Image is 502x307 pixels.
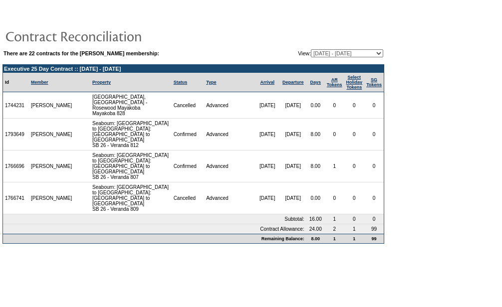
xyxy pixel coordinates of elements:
td: 1 [325,234,344,243]
td: [DATE] [254,182,279,214]
td: 8.00 [306,151,325,182]
a: Arrival [260,80,274,85]
td: 2 [325,224,344,234]
td: 0 [344,182,365,214]
a: Departure [282,80,304,85]
td: 0 [364,214,384,224]
td: Seabourn: [GEOGRAPHIC_DATA] to [GEOGRAPHIC_DATA]: [GEOGRAPHIC_DATA] to [GEOGRAPHIC_DATA] SB 26 - ... [90,119,172,151]
td: 0 [344,214,365,224]
a: Member [31,80,48,85]
td: 1793649 [3,119,29,151]
td: [DATE] [280,92,306,119]
td: 24.00 [306,224,325,234]
td: [DATE] [254,92,279,119]
td: 99 [364,234,384,243]
td: 0 [344,92,365,119]
td: 0 [364,151,384,182]
td: 1 [325,214,344,224]
td: Advanced [204,119,254,151]
td: 0 [344,119,365,151]
td: 0 [325,182,344,214]
td: [PERSON_NAME] [29,119,74,151]
td: 1 [325,151,344,182]
td: Executive 25 Day Contract :: [DATE] - [DATE] [3,65,384,73]
td: View: [249,49,383,57]
td: [PERSON_NAME] [29,182,74,214]
a: SGTokens [366,77,382,87]
img: pgTtlContractReconciliation.gif [5,26,205,46]
td: 99 [364,224,384,234]
td: 1766741 [3,182,29,214]
td: 1 [344,234,365,243]
td: [PERSON_NAME] [29,151,74,182]
td: 8.00 [306,119,325,151]
td: Seabourn: [GEOGRAPHIC_DATA] to [GEOGRAPHIC_DATA]: [GEOGRAPHIC_DATA] to [GEOGRAPHIC_DATA] SB 26 - ... [90,151,172,182]
td: Advanced [204,182,254,214]
td: 0 [325,92,344,119]
td: 0 [364,119,384,151]
a: Select HolidayTokens [346,75,363,90]
td: [GEOGRAPHIC_DATA], [GEOGRAPHIC_DATA] - Rosewood Mayakoba Mayakoba 828 [90,92,172,119]
td: 0.00 [306,182,325,214]
td: Contract Allowance: [3,224,306,234]
td: [DATE] [280,119,306,151]
b: There are 22 contracts for the [PERSON_NAME] membership: [3,50,159,56]
td: 1 [344,224,365,234]
a: Days [310,80,321,85]
td: Advanced [204,151,254,182]
td: 1744231 [3,92,29,119]
td: 0 [325,119,344,151]
td: 1766696 [3,151,29,182]
td: 0 [364,182,384,214]
td: [PERSON_NAME] [29,92,74,119]
td: 0 [364,92,384,119]
td: [DATE] [280,182,306,214]
td: Cancelled [172,92,205,119]
a: ARTokens [327,77,342,87]
td: [DATE] [280,151,306,182]
td: [DATE] [254,119,279,151]
a: Type [206,80,216,85]
a: Property [92,80,111,85]
td: 0 [344,151,365,182]
td: 0.00 [306,92,325,119]
td: 8.00 [306,234,325,243]
a: Status [174,80,188,85]
td: Id [3,73,29,92]
td: Subtotal: [3,214,306,224]
td: 16.00 [306,214,325,224]
td: Confirmed [172,151,205,182]
td: Advanced [204,92,254,119]
td: Confirmed [172,119,205,151]
td: Remaining Balance: [3,234,306,243]
td: Seabourn: [GEOGRAPHIC_DATA] to [GEOGRAPHIC_DATA]: [GEOGRAPHIC_DATA] to [GEOGRAPHIC_DATA] SB 26 - ... [90,182,172,214]
td: [DATE] [254,151,279,182]
td: Cancelled [172,182,205,214]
